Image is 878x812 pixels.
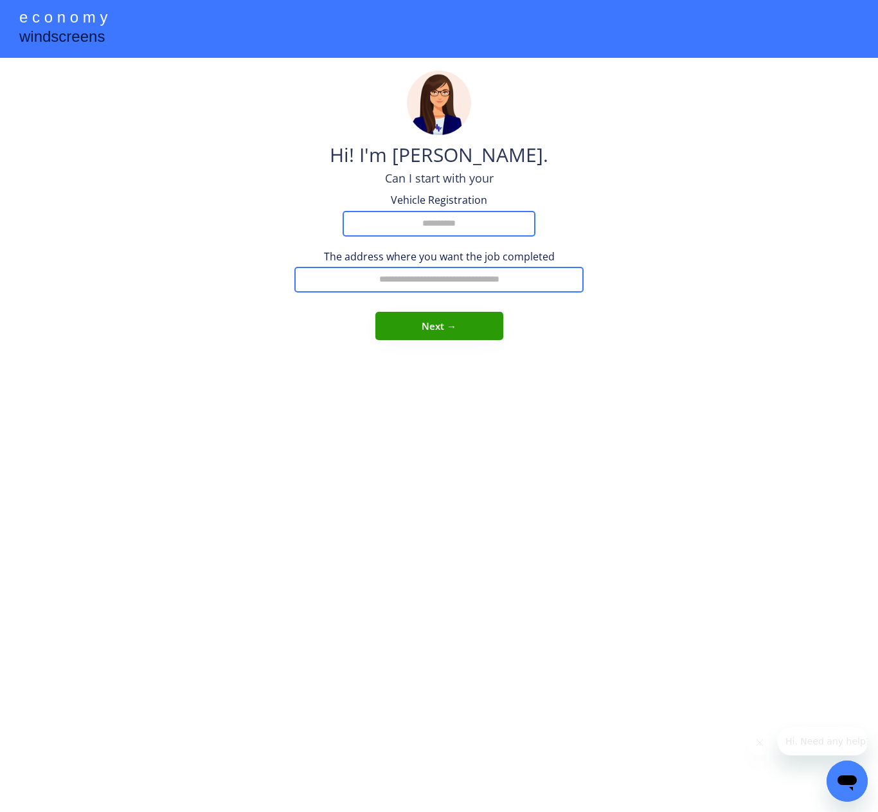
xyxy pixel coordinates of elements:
span: Hi. Need any help? [8,9,93,19]
div: The address where you want the job completed [294,249,584,264]
div: windscreens [19,26,105,51]
div: Vehicle Registration [375,193,503,207]
iframe: Button to launch messaging window [827,761,868,802]
button: Next → [375,312,503,340]
div: Can I start with your [385,170,494,186]
iframe: Close message [747,730,773,755]
iframe: Message from company [778,727,868,755]
div: e c o n o m y [19,6,107,31]
div: Hi! I'm [PERSON_NAME]. [330,141,548,170]
img: madeline.png [407,71,471,135]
